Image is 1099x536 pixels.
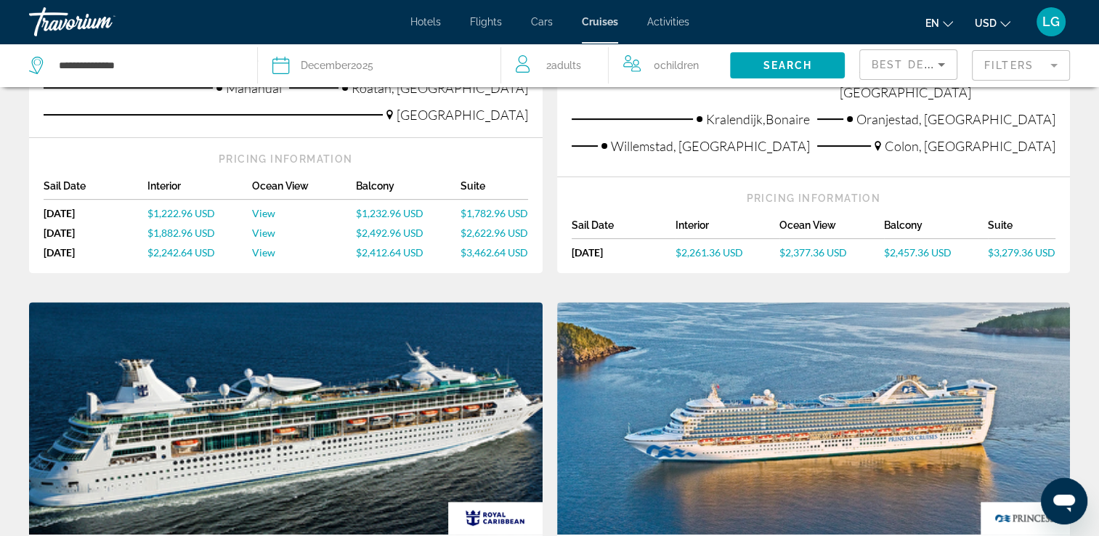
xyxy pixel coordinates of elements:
[352,80,528,96] span: Roatan, [GEOGRAPHIC_DATA]
[872,56,945,73] mat-select: Sort by
[147,246,251,259] a: $2,242.64 USD
[147,227,251,239] a: $1,882.96 USD
[856,111,1055,127] span: Oranjestad, [GEOGRAPHIC_DATA]
[925,12,953,33] button: Change language
[981,502,1070,535] img: princessslogonew.png
[988,219,1055,239] div: Suite
[147,180,251,200] div: Interior
[551,60,581,71] span: Adults
[461,180,528,200] div: Suite
[572,219,676,239] div: Sail Date
[647,16,689,28] a: Activities
[779,246,847,259] span: $2,377.36 USD
[356,207,460,219] a: $1,232.96 USD
[461,246,528,259] a: $3,462.64 USD
[44,227,147,239] div: [DATE]
[582,16,618,28] a: Cruises
[572,246,676,259] div: [DATE]
[972,49,1070,81] button: Filter
[44,207,147,219] div: [DATE]
[397,107,528,123] span: [GEOGRAPHIC_DATA]
[884,246,988,259] a: $2,457.36 USD
[356,227,423,239] span: $2,492.96 USD
[226,80,282,96] span: Mahahual
[531,16,553,28] a: Cars
[461,207,528,219] a: $1,782.96 USD
[884,246,952,259] span: $2,457.36 USD
[676,246,743,259] span: $2,261.36 USD
[356,246,423,259] span: $2,412.64 USD
[763,60,812,71] span: Search
[779,246,883,259] a: $2,377.36 USD
[301,55,373,76] div: 2025
[252,246,356,259] a: View
[676,219,779,239] div: Interior
[448,502,543,535] img: rci_new_resized.gif
[29,3,174,41] a: Travorium
[885,138,1055,154] span: Colon, [GEOGRAPHIC_DATA]
[975,17,997,29] span: USD
[147,227,215,239] span: $1,882.96 USD
[29,302,543,535] img: 1497861006.jpg
[1041,478,1087,524] iframe: Button to launch messaging window
[147,246,215,259] span: $2,242.64 USD
[356,207,423,219] span: $1,232.96 USD
[572,192,1056,205] div: Pricing Information
[988,246,1055,259] a: $3,279.36 USD
[676,246,779,259] a: $2,261.36 USD
[872,59,947,70] span: Best Deals
[356,227,460,239] a: $2,492.96 USD
[252,207,275,219] span: View
[470,16,502,28] a: Flights
[654,55,699,76] span: 0
[611,138,810,154] span: Willemstad, [GEOGRAPHIC_DATA]
[272,44,486,87] button: December2025
[975,12,1010,33] button: Change currency
[44,180,147,200] div: Sail Date
[925,17,939,29] span: en
[1032,7,1070,37] button: User Menu
[252,227,275,239] span: View
[252,180,356,200] div: Ocean View
[706,111,810,127] span: Kralendijk,Bonaire
[410,16,441,28] a: Hotels
[301,60,351,71] span: December
[461,227,528,239] a: $2,622.96 USD
[356,180,460,200] div: Balcony
[44,246,147,259] div: [DATE]
[884,219,988,239] div: Balcony
[147,207,215,219] span: $1,222.96 USD
[252,227,356,239] a: View
[1042,15,1060,29] span: LG
[252,207,356,219] a: View
[147,207,251,219] a: $1,222.96 USD
[660,60,699,71] span: Children
[557,302,1071,535] img: 1598266056.png
[501,44,730,87] button: Travelers: 2 adults, 0 children
[730,52,845,78] button: Search
[44,153,528,166] div: Pricing Information
[252,246,275,259] span: View
[546,55,581,76] span: 2
[779,219,883,239] div: Ocean View
[356,246,460,259] a: $2,412.64 USD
